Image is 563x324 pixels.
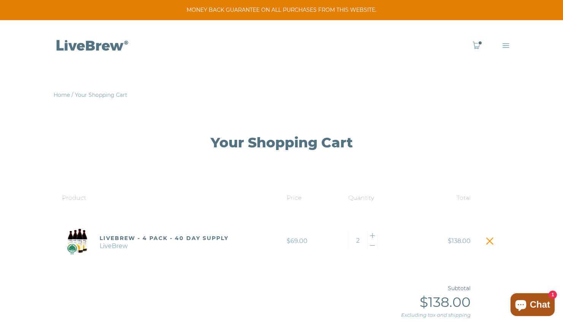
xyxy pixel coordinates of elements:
[100,241,228,249] span: LiveBrew
[420,294,471,310] span: $138.00
[478,41,482,45] span: 2
[100,235,228,242] a: LiveBrew - 4 Pack - 40 day supply
[472,41,481,49] a: 2
[73,134,490,151] h1: Your Shopping Cart
[508,293,557,318] inbox-online-store-chat: Shopify online store chat
[62,226,92,256] img: LiveBrew - 4 Pack - 40 day supply
[287,237,308,245] span: $69.00
[492,41,510,49] a: Menu
[448,237,471,245] span: $138.00
[409,185,471,211] th: Total
[287,185,348,211] th: Price
[11,6,552,14] span: MONEY BACK GUARANTEE ON ALL PURCHASES FROM THIS WEBSITE.
[349,231,368,251] input: Quantity
[54,92,70,98] a: Home
[62,311,471,319] p: Excluding tax and shipping
[62,283,471,293] p: Subtotal
[348,185,409,211] th: Quantity
[75,92,127,98] span: Your Shopping Cart
[62,185,287,211] th: Product
[71,92,73,98] span: /
[54,38,130,52] img: LiveBrew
